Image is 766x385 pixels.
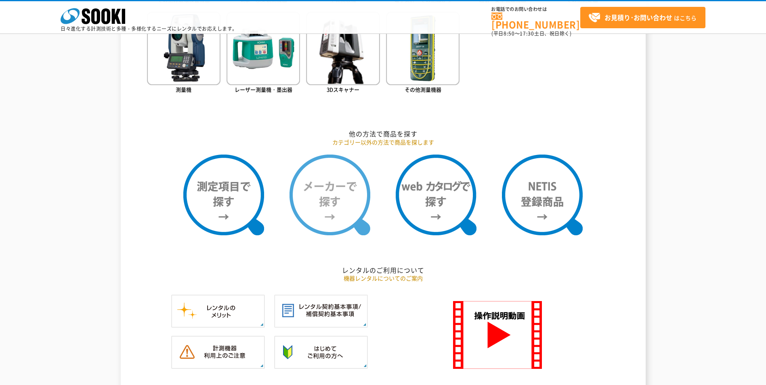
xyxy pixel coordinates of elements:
img: 3Dスキャナー [306,12,380,85]
p: 機器レンタルについてのご案内 [147,274,619,282]
img: その他測量機器 [386,12,460,85]
img: レンタル契約基本事項／補償契約基本事項 [274,295,368,328]
strong: お見積り･お問い合わせ [604,13,672,22]
a: レーザー測量機・墨出器 [227,12,300,95]
span: その他測量機器 [405,86,441,93]
p: カテゴリー以外の方法で商品を探します [147,138,619,146]
img: 計測機器ご利用上のご注意 [171,336,265,369]
span: 17:30 [520,30,534,37]
span: 8:50 [504,30,515,37]
h2: 他の方法で商品を探す [147,130,619,138]
a: お見積り･お問い合わせはこちら [580,7,705,28]
p: 日々進化する計測技術と多種・多様化するニーズにレンタルでお応えします。 [61,26,237,31]
span: (平日 ～ 土日、祝日除く) [491,30,571,37]
img: SOOKI 操作説明動画 [453,301,542,369]
img: レーザー測量機・墨出器 [227,12,300,85]
span: レーザー測量機・墨出器 [235,86,292,93]
img: レンタルのメリット [171,295,265,328]
img: webカタログで探す [396,155,476,235]
img: はじめてご利用の方へ [274,336,368,369]
h2: レンタルのご利用について [147,266,619,274]
a: レンタル契約基本事項／補償契約基本事項 [274,319,368,327]
a: 測量機 [147,12,220,95]
img: メーカーで探す [290,155,370,235]
a: レンタルのメリット [171,319,265,327]
span: お電話でのお問い合わせは [491,7,580,12]
a: その他測量機器 [386,12,460,95]
span: 3Dスキャナー [327,86,359,93]
a: [PHONE_NUMBER] [491,13,580,29]
img: 測定項目で探す [183,155,264,235]
a: 3Dスキャナー [306,12,380,95]
a: 計測機器ご利用上のご注意 [171,360,265,368]
img: NETIS登録商品 [502,155,583,235]
span: 測量機 [176,86,191,93]
a: はじめてご利用の方へ [274,360,368,368]
span: はこちら [588,12,697,24]
img: 測量機 [147,12,220,85]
